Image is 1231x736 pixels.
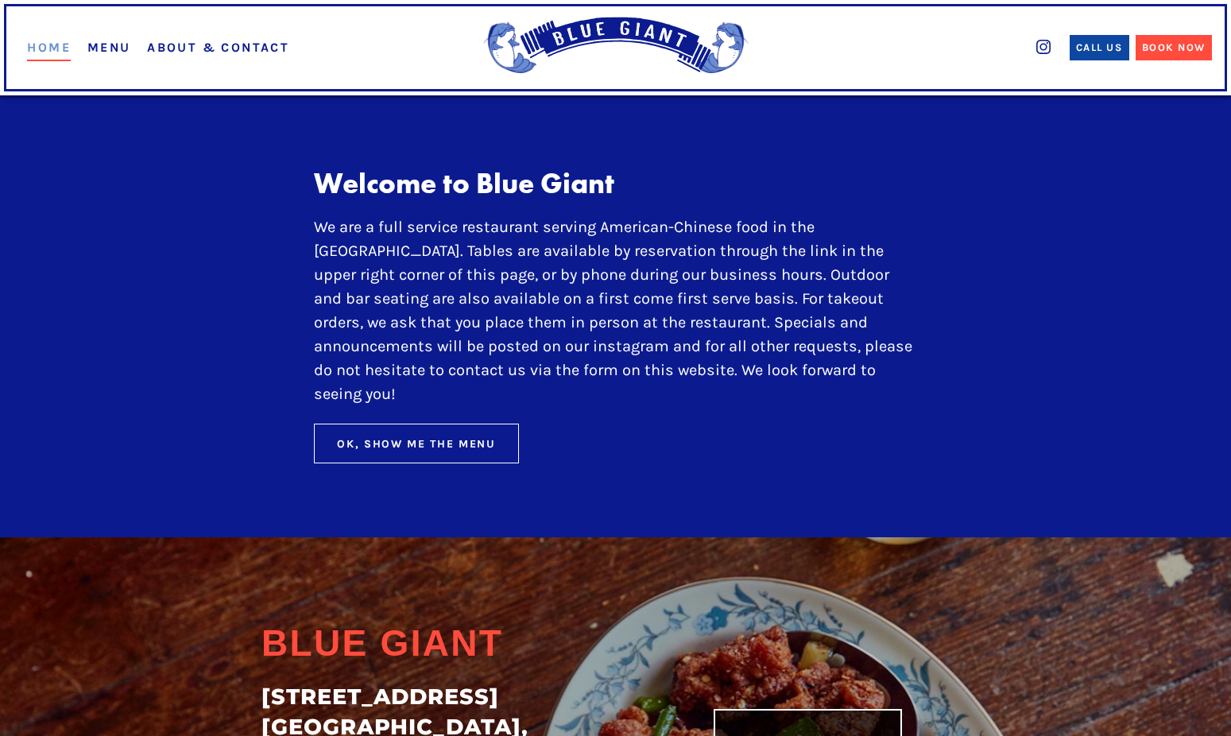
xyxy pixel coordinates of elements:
a: Call Us [1070,35,1129,60]
div: Call Us [1076,40,1123,56]
a: Home [27,40,71,61]
p: We are a full service restaurant serving American-Chinese food in the [GEOGRAPHIC_DATA]. Tables a... [314,215,917,406]
a: Book Now [1136,35,1212,60]
div: Book Now [1142,40,1206,56]
button: Ok, Show Me The Menu [314,424,519,463]
a: About & Contact [147,40,289,55]
div: Ok, Show Me The Menu [337,436,496,452]
a: Menu [87,40,131,55]
h2: Welcome to Blue Giant [314,167,917,201]
img: Blue Giant Logo [478,17,754,79]
h2: Blue Giant [261,622,676,671]
img: instagram [1036,40,1051,54]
